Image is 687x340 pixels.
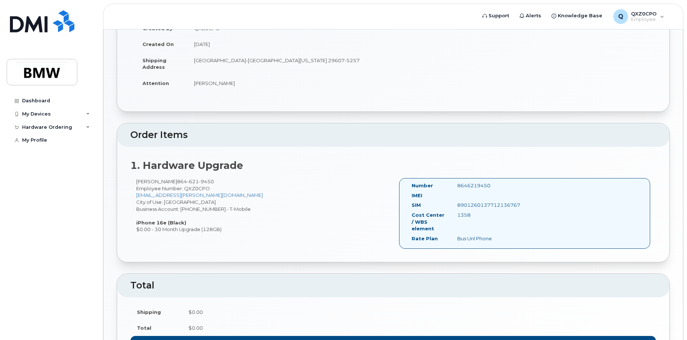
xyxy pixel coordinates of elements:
label: SIM [412,202,421,209]
h2: Total [130,280,656,291]
iframe: Messenger Launcher [655,308,681,334]
div: QXZ0CPO [608,9,669,24]
span: Employee Number: QXZ0CPO [136,185,210,191]
strong: Created On [142,41,174,47]
span: Knowledge Base [558,12,602,20]
span: Employee [631,17,656,22]
div: [PERSON_NAME] City of Use: [GEOGRAPHIC_DATA] Business Account: [PHONE_NUMBER] - T-Mobile $0.00 - ... [130,178,393,233]
span: Alerts [526,12,541,20]
label: Shipping [137,309,161,316]
label: Cost Center / WBS element [412,212,446,232]
span: 864 [177,178,214,184]
div: Bus Unl Phone [452,235,515,242]
strong: Attention [142,80,169,86]
label: Total [137,325,151,332]
a: [EMAIL_ADDRESS][PERSON_NAME][DOMAIN_NAME] [136,192,263,198]
span: QXZ0CPO [631,11,656,17]
div: 1358 [452,212,515,219]
strong: iPhone 16e (Black) [136,220,186,226]
span: $0.00 [189,325,203,331]
a: Knowledge Base [546,8,607,23]
div: 8646219450 [452,182,515,189]
a: Support [477,8,514,23]
label: Number [412,182,433,189]
label: Rate Plan [412,235,438,242]
h2: Order Items [130,130,656,140]
strong: 1. Hardware Upgrade [130,159,243,171]
span: 9450 [199,178,214,184]
span: Q [618,12,623,21]
span: Support [489,12,509,20]
td: [PERSON_NAME] [187,75,388,91]
td: [GEOGRAPHIC_DATA]-[GEOGRAPHIC_DATA][US_STATE] 29607-5257 [187,52,388,75]
td: [DATE] [187,36,388,52]
div: 8901260137712136767 [452,202,515,209]
strong: Shipping Address [142,57,166,70]
strong: Created By [142,25,173,31]
a: Alerts [514,8,546,23]
label: IMEI [412,192,422,199]
span: $0.00 [189,309,203,315]
span: 621 [187,178,199,184]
